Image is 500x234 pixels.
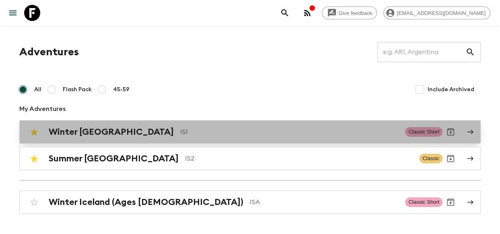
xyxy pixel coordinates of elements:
[250,197,399,207] p: ISA
[442,124,459,140] button: Archive
[419,154,442,163] span: Classic
[405,197,442,207] span: Classic Short
[377,41,465,63] input: e.g. AR1, Argentina
[49,127,174,137] h2: Winter [GEOGRAPHIC_DATA]
[405,127,442,137] span: Classic Short
[334,10,377,16] span: Give feedback
[180,127,399,137] p: IS1
[49,153,179,164] h2: Summer [GEOGRAPHIC_DATA]
[19,120,481,144] a: Winter [GEOGRAPHIC_DATA]IS1Classic ShortArchive
[185,154,413,163] p: IS2
[442,150,459,167] button: Archive
[63,86,92,94] span: Flash Pack
[428,86,474,94] span: Include Archived
[393,10,490,16] span: [EMAIL_ADDRESS][DOMAIN_NAME]
[113,86,130,94] span: 45-59
[19,44,79,60] h1: Adventures
[322,6,377,19] a: Give feedback
[19,147,481,170] a: Summer [GEOGRAPHIC_DATA]IS2ClassicArchive
[383,6,490,19] div: [EMAIL_ADDRESS][DOMAIN_NAME]
[19,104,481,114] p: My Adventures
[19,190,481,214] a: Winter Iceland (Ages [DEMOGRAPHIC_DATA])ISAClassic ShortArchive
[34,86,41,94] span: All
[49,197,243,207] h2: Winter Iceland (Ages [DEMOGRAPHIC_DATA])
[5,5,21,21] button: menu
[442,194,459,210] button: Archive
[277,5,293,21] button: search adventures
